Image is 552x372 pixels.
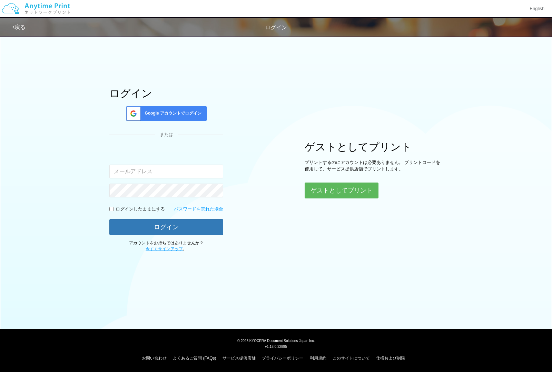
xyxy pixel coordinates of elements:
[333,356,370,361] a: このサイトについて
[376,356,405,361] a: 仕様および制限
[223,356,256,361] a: サービス提供店舗
[265,344,287,349] span: v1.18.0.32895
[310,356,326,361] a: 利用規約
[109,240,223,252] p: アカウントをお持ちではありませんか？
[305,183,378,198] button: ゲストとしてプリント
[116,206,165,213] p: ログインしたままにする
[173,356,216,361] a: よくあるご質問 (FAQs)
[174,206,223,213] a: パスワードを忘れた場合
[109,165,223,178] input: メールアドレス
[142,356,167,361] a: お問い合わせ
[109,88,223,99] h1: ログイン
[146,246,183,251] a: 今すぐサインアップ
[305,141,443,153] h1: ゲストとしてプリント
[265,25,287,30] span: ログイン
[12,24,26,30] a: 戻る
[146,246,187,251] span: 。
[305,159,443,172] p: プリントするのにアカウントは必要ありません。 プリントコードを使用して、サービス提供店舗でプリントします。
[109,131,223,138] div: または
[109,219,223,235] button: ログイン
[142,110,201,116] span: Google アカウントでログイン
[262,356,303,361] a: プライバシーポリシー
[237,338,315,343] span: © 2025 KYOCERA Document Solutions Japan Inc.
